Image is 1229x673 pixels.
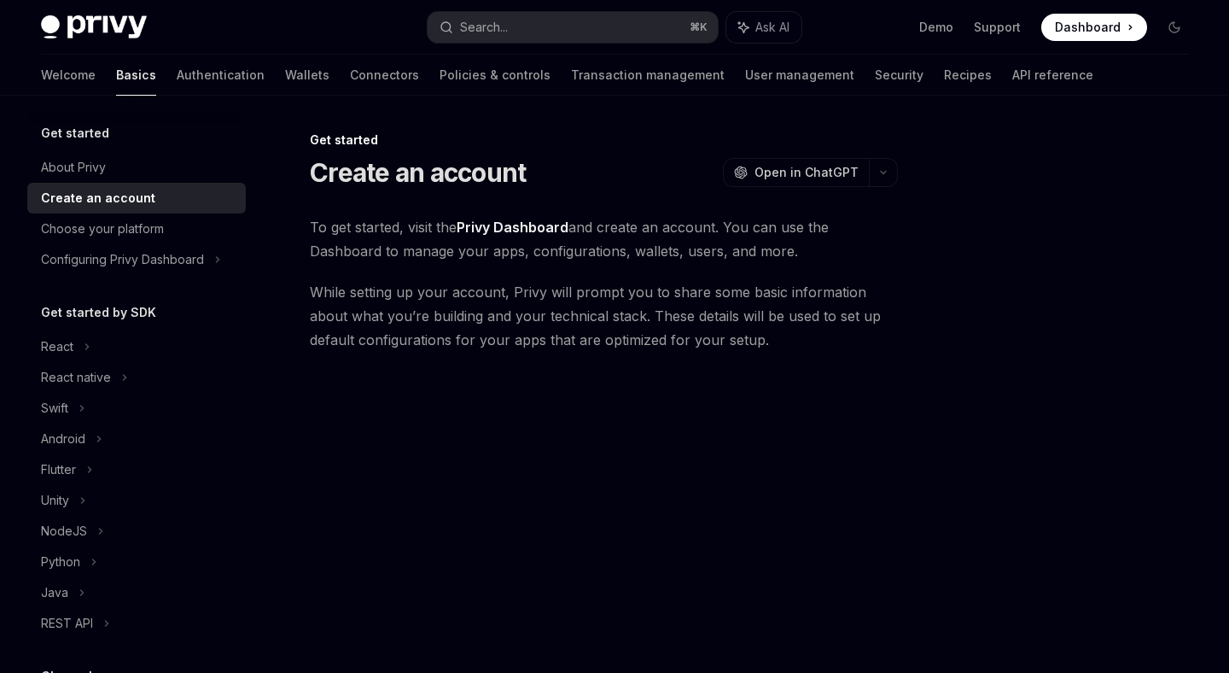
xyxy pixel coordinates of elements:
a: Transaction management [571,55,725,96]
div: Search... [460,17,508,38]
button: Toggle dark mode [1161,14,1188,41]
a: Create an account [27,183,246,214]
div: Choose your platform [41,219,164,239]
div: Get started [310,132,898,149]
span: To get started, visit the and create an account. You can use the Dashboard to manage your apps, c... [310,215,898,263]
div: Android [41,429,85,449]
a: Support [974,19,1021,36]
span: Open in ChatGPT [754,164,859,181]
a: Policies & controls [440,55,550,96]
a: Wallets [285,55,329,96]
button: Search...⌘K [428,12,717,43]
a: API reference [1012,55,1093,96]
img: dark logo [41,15,147,39]
div: REST API [41,613,93,634]
span: Ask AI [755,19,789,36]
div: About Privy [41,157,106,178]
a: Security [875,55,923,96]
span: ⌘ K [690,20,708,34]
a: User management [745,55,854,96]
div: Flutter [41,459,76,480]
div: Configuring Privy Dashboard [41,249,204,270]
a: Authentication [177,55,265,96]
div: NodeJS [41,521,87,541]
a: Dashboard [1041,14,1147,41]
a: Privy Dashboard [457,219,568,237]
a: About Privy [27,152,246,183]
div: Swift [41,398,68,418]
h5: Get started by SDK [41,302,156,323]
div: Java [41,582,68,603]
a: Choose your platform [27,214,246,244]
a: Demo [919,19,953,36]
span: While setting up your account, Privy will prompt you to share some basic information about what y... [310,280,898,352]
div: Create an account [41,188,155,208]
button: Open in ChatGPT [723,158,869,187]
h5: Get started [41,123,109,143]
div: React [41,336,73,357]
a: Connectors [350,55,419,96]
button: Ask AI [726,12,801,43]
div: Unity [41,490,69,511]
span: Dashboard [1055,19,1121,36]
a: Basics [116,55,156,96]
div: React native [41,367,111,388]
div: Python [41,552,80,572]
a: Recipes [944,55,992,96]
a: Welcome [41,55,96,96]
h1: Create an account [310,157,526,188]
